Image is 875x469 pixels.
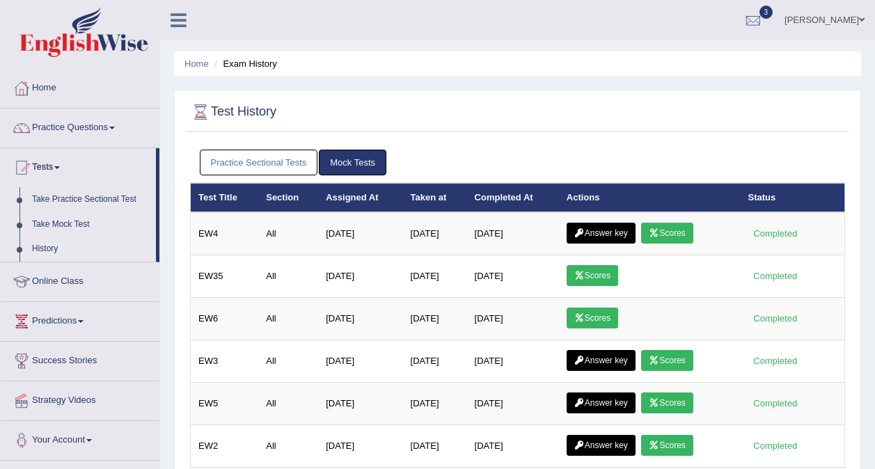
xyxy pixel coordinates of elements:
td: All [258,212,318,255]
a: Practice Questions [1,109,159,143]
a: Strategy Videos [1,381,159,416]
span: 3 [759,6,773,19]
th: Assigned At [318,183,402,212]
td: [DATE] [403,383,467,425]
th: Status [741,183,845,212]
th: Section [258,183,318,212]
td: [DATE] [318,255,402,298]
div: Completed [748,311,803,326]
th: Taken at [403,183,467,212]
td: [DATE] [318,425,402,468]
td: [DATE] [467,255,559,298]
td: [DATE] [318,383,402,425]
td: [DATE] [467,383,559,425]
td: [DATE] [403,425,467,468]
div: Completed [748,353,803,368]
a: History [26,237,156,262]
a: Scores [567,265,618,286]
td: [DATE] [403,212,467,255]
a: Predictions [1,302,159,337]
td: [DATE] [318,298,402,340]
div: Completed [748,438,803,453]
a: Tests [1,148,156,183]
td: EW3 [191,340,259,383]
th: Completed At [467,183,559,212]
a: Scores [641,435,693,456]
td: [DATE] [403,298,467,340]
td: [DATE] [318,340,402,383]
td: All [258,340,318,383]
a: Answer key [567,223,636,244]
a: Home [1,69,159,104]
td: [DATE] [467,425,559,468]
a: Scores [641,392,693,413]
td: [DATE] [318,212,402,255]
td: [DATE] [467,340,559,383]
div: Completed [748,396,803,411]
td: EW5 [191,383,259,425]
a: Scores [641,350,693,371]
div: Completed [748,269,803,283]
h2: Test History [190,102,276,122]
th: Actions [559,183,741,212]
td: All [258,255,318,298]
td: All [258,298,318,340]
td: All [258,383,318,425]
td: All [258,425,318,468]
a: Scores [641,223,693,244]
a: Scores [567,308,618,328]
a: Mock Tests [319,150,386,175]
td: [DATE] [467,298,559,340]
a: Success Stories [1,342,159,376]
a: Home [184,58,209,69]
td: [DATE] [403,340,467,383]
td: EW4 [191,212,259,255]
a: Take Practice Sectional Test [26,187,156,212]
td: [DATE] [467,212,559,255]
div: Completed [748,226,803,241]
td: EW2 [191,425,259,468]
td: [DATE] [403,255,467,298]
a: Your Account [1,421,159,456]
li: Exam History [211,57,277,70]
td: EW6 [191,298,259,340]
td: EW35 [191,255,259,298]
a: Online Class [1,262,159,297]
a: Take Mock Test [26,212,156,237]
th: Test Title [191,183,259,212]
a: Answer key [567,435,636,456]
a: Answer key [567,350,636,371]
a: Answer key [567,392,636,413]
a: Practice Sectional Tests [200,150,318,175]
